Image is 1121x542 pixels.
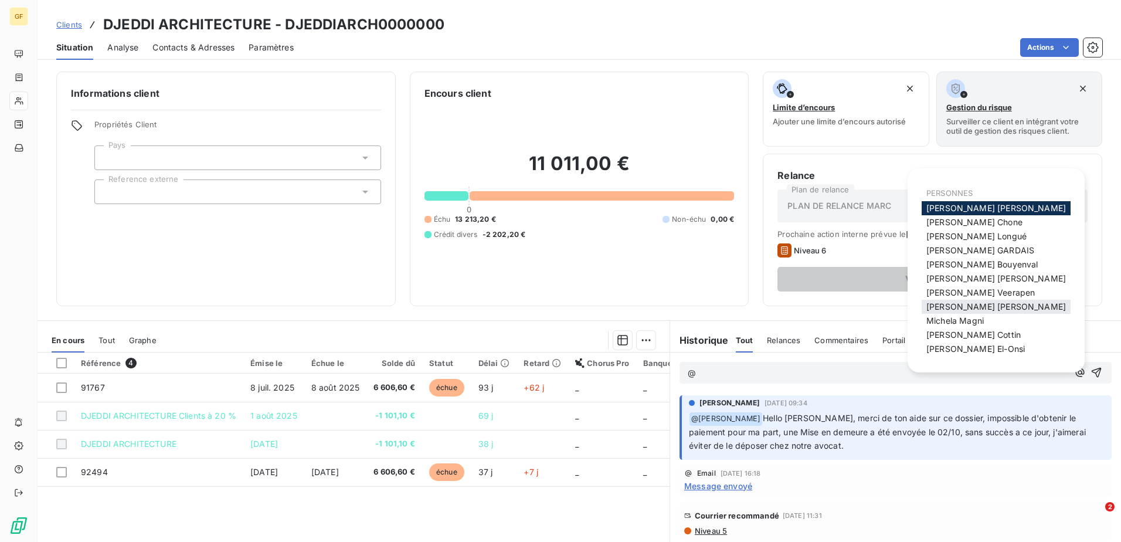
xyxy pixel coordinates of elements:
span: Paramètres [249,42,294,53]
div: Échue le [311,358,360,368]
span: 1 août 2025 [250,411,297,421]
button: Limite d’encoursAjouter une limite d’encours autorisé [763,72,929,147]
div: Référence [81,358,236,368]
span: _ [643,382,647,392]
span: Email [697,470,716,477]
h6: Encours client [424,86,491,100]
button: Actions [1020,38,1079,57]
h3: DJEDDI ARCHITECTURE - DJEDDIARCH0000000 [103,14,444,35]
span: PERSONNES [926,188,973,198]
span: -1 101,10 € [373,410,415,422]
span: DJEDDI ARCHITECTURE Clients à 20 % [81,411,236,421]
span: [PERSON_NAME] [PERSON_NAME] [926,273,1066,283]
span: _ [643,439,647,449]
span: Tout [98,336,115,345]
span: +62 j [524,382,544,392]
span: _ [643,467,647,477]
span: [DATE] [250,467,278,477]
h6: Informations client [71,86,381,100]
span: 2 [1105,502,1115,511]
span: Non-échu [672,214,706,225]
span: _ [575,467,579,477]
span: [DATE] 16:18 [721,470,761,477]
span: Analyse [107,42,138,53]
span: Ajouter une limite d’encours autorisé [773,117,906,126]
div: Délai [478,358,510,368]
span: [PERSON_NAME] GARDAIS [926,245,1034,255]
span: Propriétés Client [94,120,381,136]
span: [DATE] [906,229,932,239]
h6: Relance [777,168,1088,182]
span: Gestion du risque [946,103,1012,112]
iframe: Intercom live chat [1081,502,1109,530]
a: Clients [56,19,82,31]
span: [PERSON_NAME] Veerapen [926,287,1035,297]
span: 92494 [81,467,108,477]
span: Michela Magni [926,316,984,326]
span: Prochaine action interne prévue le [777,229,1088,239]
span: 8 août 2025 [311,382,360,392]
span: [PERSON_NAME] Cottin [926,330,1021,340]
span: Niveau 6 [794,246,826,255]
span: @ [688,368,696,378]
span: 38 j [478,439,494,449]
span: Graphe [129,336,157,345]
span: [PERSON_NAME] Longué [926,231,1027,241]
span: _ [575,411,579,421]
span: Clients [56,20,82,29]
input: Ajouter une valeur [104,187,114,197]
span: [DATE] 09:34 [765,399,807,406]
span: 69 j [478,411,494,421]
span: Situation [56,42,93,53]
img: Logo LeanPay [9,516,28,535]
span: [PERSON_NAME] [PERSON_NAME] [926,203,1066,213]
span: [PERSON_NAME] [699,398,760,408]
span: échue [429,463,464,481]
span: Portail client [882,336,928,345]
span: 4 [125,358,136,368]
span: -2 202,20 € [483,229,526,240]
span: [DATE] [311,467,339,477]
div: GF [9,7,28,26]
span: [PERSON_NAME] Bouyenval [926,259,1038,269]
div: Solde dû [373,358,415,368]
span: 91767 [81,382,105,392]
span: [DATE] 11:31 [783,512,822,519]
span: 0 [467,205,471,214]
span: _ [575,439,579,449]
span: [PERSON_NAME] El-Onsi [926,344,1025,354]
span: 6 606,60 € [373,466,415,478]
span: @ [PERSON_NAME] [689,412,762,426]
div: Retard [524,358,561,368]
span: _ [643,411,647,421]
div: Banque [643,358,672,368]
span: Contacts & Adresses [152,42,235,53]
span: DJEDDI ARCHITECTURE [81,439,176,449]
span: PLAN DE RELANCE MARC [787,200,891,212]
span: Crédit divers [434,229,478,240]
span: Limite d’encours [773,103,835,112]
span: 37 j [478,467,493,477]
span: Tout [736,336,753,345]
h6: Historique [670,333,729,347]
span: Relances [767,336,800,345]
span: Surveiller ce client en intégrant votre outil de gestion des risques client. [946,117,1092,135]
span: Échu [434,214,451,225]
span: [PERSON_NAME] [PERSON_NAME] [926,302,1066,311]
span: -1 101,10 € [373,438,415,450]
h2: 11 011,00 € [424,152,735,187]
span: _ [575,382,579,392]
span: 8 juil. 2025 [250,382,294,392]
span: Courrier recommandé [695,511,779,520]
button: Gestion du risqueSurveiller ce client en intégrant votre outil de gestion des risques client. [936,72,1102,147]
span: Niveau 5 [694,526,727,536]
span: 0,00 € [711,214,734,225]
span: 6 606,60 € [373,382,415,394]
button: Voir [777,267,1064,292]
span: 13 213,20 € [455,214,496,225]
div: Chorus Pro [575,358,629,368]
span: +7 j [524,467,538,477]
span: Voir [792,275,1038,284]
div: Émise le [250,358,297,368]
span: 93 j [478,382,494,392]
